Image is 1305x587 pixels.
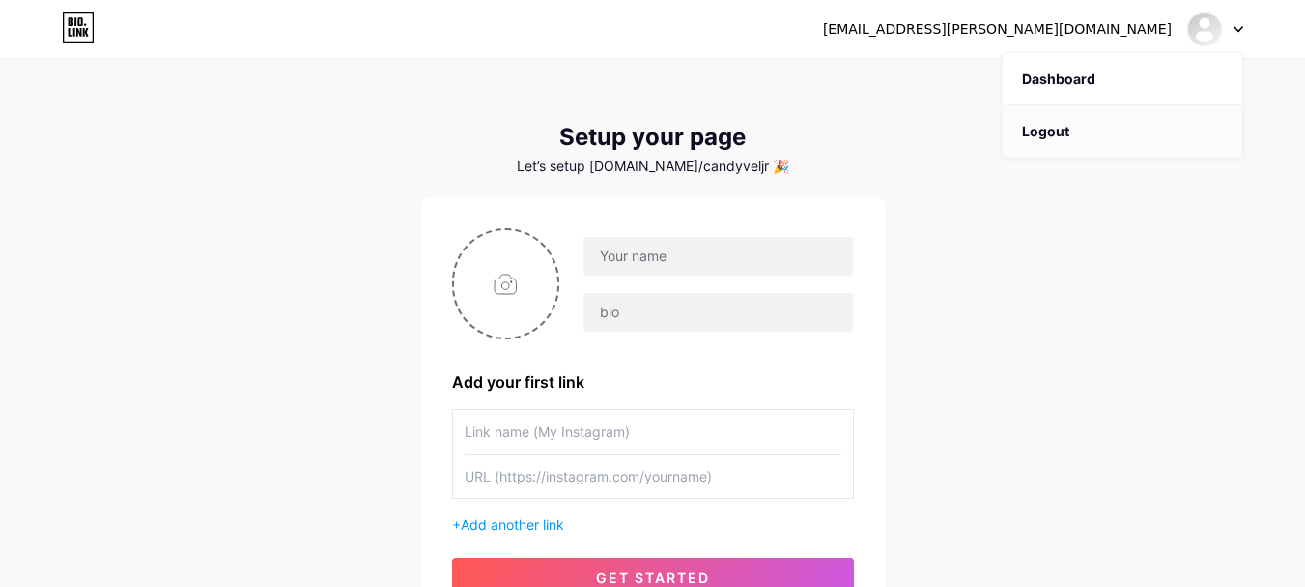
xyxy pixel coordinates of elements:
input: Your name [583,237,852,276]
div: [EMAIL_ADDRESS][PERSON_NAME][DOMAIN_NAME] [823,19,1172,40]
input: Link name (My Instagram) [465,410,841,454]
div: + [452,514,854,535]
div: Let’s setup [DOMAIN_NAME]/candyveljr 🎉 [421,159,885,174]
span: Add another link [461,516,564,533]
div: Setup your page [421,124,885,151]
div: Add your first link [452,370,854,394]
img: Candy Vela [1186,11,1223,47]
input: URL (https://instagram.com/yourname) [465,455,841,498]
span: get started [596,570,710,586]
input: bio [583,293,852,332]
a: Dashboard [1003,53,1242,105]
li: Logout [1003,105,1242,158]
